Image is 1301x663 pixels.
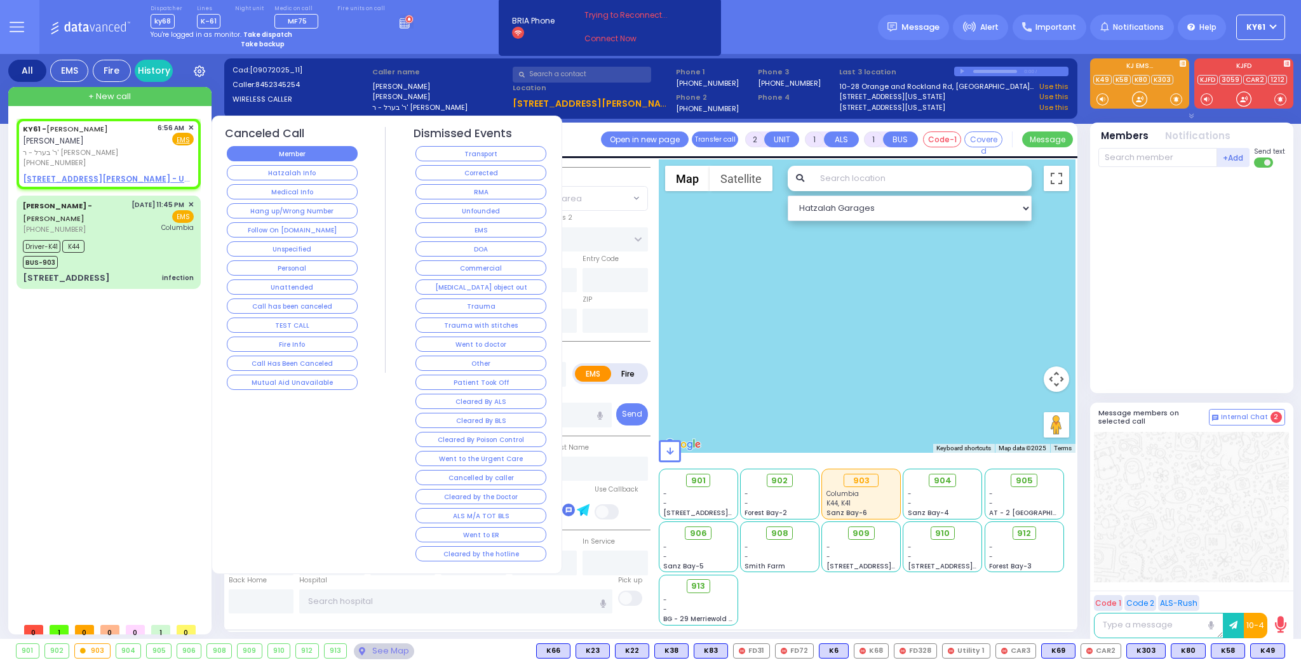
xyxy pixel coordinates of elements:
[583,254,619,264] label: Entry Code
[233,79,368,90] label: Caller:
[676,78,739,88] label: [PHONE_NUMBER]
[654,643,689,659] div: BLS
[177,644,201,658] div: 906
[24,625,43,634] span: 0
[908,489,912,499] span: -
[989,508,1083,518] span: AT - 2 [GEOGRAPHIC_DATA]
[691,580,705,593] span: 913
[62,240,84,253] span: K44
[583,537,615,547] label: In Service
[227,279,358,295] button: Unattended
[764,131,799,147] button: UNIT
[415,451,546,466] button: Went to the Urgent Care
[663,605,667,614] span: -
[415,165,546,180] button: Corrected
[161,223,194,232] span: Columbia
[1098,409,1209,425] h5: Message members on selected call
[151,14,175,29] span: ky68
[274,5,323,13] label: Medic on call
[575,366,612,382] label: EMS
[151,30,241,39] span: You're logged in as monitor.
[1217,148,1250,167] button: +Add
[415,298,546,314] button: Trauma
[923,131,961,147] button: Code-1
[745,508,787,518] span: Forest Bay-2
[23,147,153,158] span: ר' בערל - ר' [PERSON_NAME]
[1001,648,1008,654] img: red-radio-icon.svg
[615,643,649,659] div: BLS
[151,5,182,13] label: Dispatcher
[1094,595,1122,611] button: Code 1
[616,403,648,425] button: Send
[536,643,570,659] div: K66
[1254,147,1285,156] span: Send text
[812,166,1032,191] input: Search location
[197,14,220,29] span: K-61
[663,508,783,518] span: [STREET_ADDRESS][PERSON_NAME]
[354,643,414,659] div: See map
[299,575,327,586] label: Hospital
[989,561,1032,571] span: Forest Bay-3
[131,200,184,210] span: [DATE] 11:45 PM
[23,224,86,234] span: [PHONE_NUMBER]
[989,489,993,499] span: -
[964,131,1002,147] button: Covered
[536,643,570,659] div: BLS
[233,65,368,76] label: Cad:
[826,499,851,508] span: K44, K41
[745,561,785,571] span: Smith Farm
[1132,75,1150,84] a: K80
[372,102,508,113] label: ר' בערל - ר' [PERSON_NAME]
[781,648,787,654] img: red-radio-icon.svg
[771,474,788,487] span: 902
[1165,129,1230,144] button: Notifications
[1093,75,1112,84] a: K49
[710,166,772,191] button: Show satellite imagery
[415,356,546,371] button: Other
[227,222,358,238] button: Follow On [DOMAIN_NAME]
[935,527,950,540] span: 910
[238,644,262,658] div: 909
[1081,643,1121,659] div: CAR2
[583,295,592,305] label: ZIP
[415,375,546,390] button: Patient Took Off
[839,81,1035,92] a: 10-28 Orange and Rockland Rd, [GEOGRAPHIC_DATA] [US_STATE]
[980,22,999,33] span: Alert
[50,625,69,634] span: 1
[934,474,952,487] span: 904
[663,614,734,624] span: BG - 29 Merriewold S.
[17,644,39,658] div: 901
[839,91,945,102] a: [STREET_ADDRESS][US_STATE]
[227,203,358,218] button: Hang up/Wrong Number
[908,552,912,561] span: -
[415,241,546,257] button: DOA
[227,356,358,371] button: Call Has Been Canceled
[1035,22,1076,33] span: Important
[691,474,706,487] span: 901
[23,124,46,134] span: KY61 -
[415,508,546,523] button: ALS M/A TOT BLS
[690,527,707,540] span: 906
[1044,166,1069,191] button: Toggle fullscreen view
[1254,156,1274,169] label: Turn off text
[1113,75,1131,84] a: K58
[1171,643,1206,659] div: K80
[839,102,945,113] a: [STREET_ADDRESS][US_STATE]
[771,527,788,540] span: 908
[1086,648,1093,654] img: red-radio-icon.svg
[615,643,649,659] div: K22
[1101,129,1149,144] button: Members
[1126,643,1166,659] div: K303
[1017,527,1031,540] span: 912
[883,131,918,147] button: BUS
[50,60,88,82] div: EMS
[942,643,990,659] div: Utility 1
[415,222,546,238] button: EMS
[100,625,119,634] span: 0
[88,90,131,103] span: + New call
[745,499,748,508] span: -
[172,210,194,223] span: EMS
[227,146,358,161] button: Member
[188,199,194,210] span: ✕
[75,625,94,634] span: 0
